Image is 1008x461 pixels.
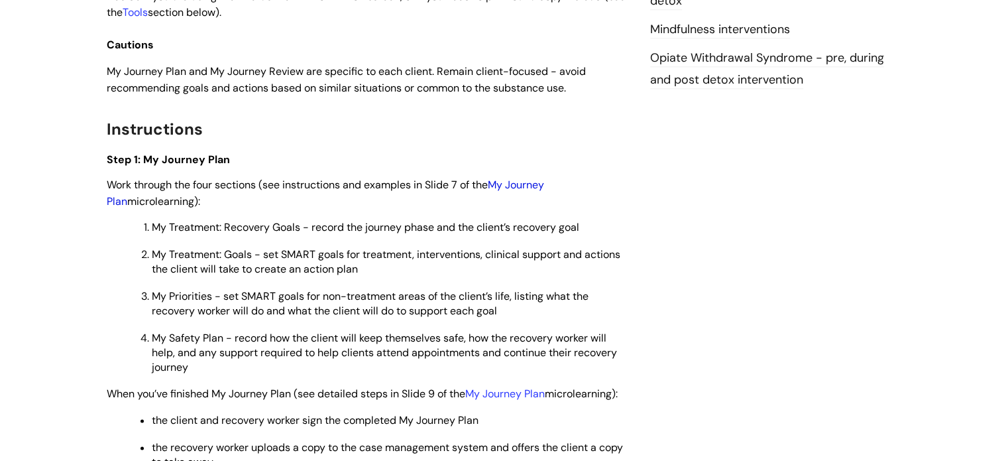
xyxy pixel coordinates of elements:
[650,50,884,88] a: Opiate Withdrawal Syndrome - pre, during and post detox intervention
[152,289,588,318] span: My Priorities - set SMART goals for non-treatment areas of the client’s life, listing what the re...
[465,387,545,401] a: My Journey Plan
[107,38,154,52] span: Cautions
[123,5,148,19] a: Tools
[650,21,790,38] a: Mindfulness interventions
[152,247,620,276] span: My Treatment: Goals - set SMART goals for treatment, interventions, clinical support and actions ...
[107,119,203,139] span: Instructions
[107,178,544,208] a: My Journey Plan
[107,178,544,208] span: Work through the four sections (see instructions and examples in Slide 7 of the microlearning):
[107,153,230,166] span: Step 1: My Journey Plan
[107,387,618,401] span: When you’ve finished My Journey Plan (see detailed steps in Slide 9 of the microlearning):
[152,220,579,234] span: My Treatment: Recovery Goals - record the journey phase and the client’s recovery goal
[107,64,586,95] span: My Journey Plan and My Journey Review are specific to each client. Remain client-focused - avoid ...
[152,331,617,374] span: My Safety Plan - record how the client will keep themselves safe, how the recovery worker will he...
[152,413,478,427] span: the client and recovery worker sign the completed My Journey Plan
